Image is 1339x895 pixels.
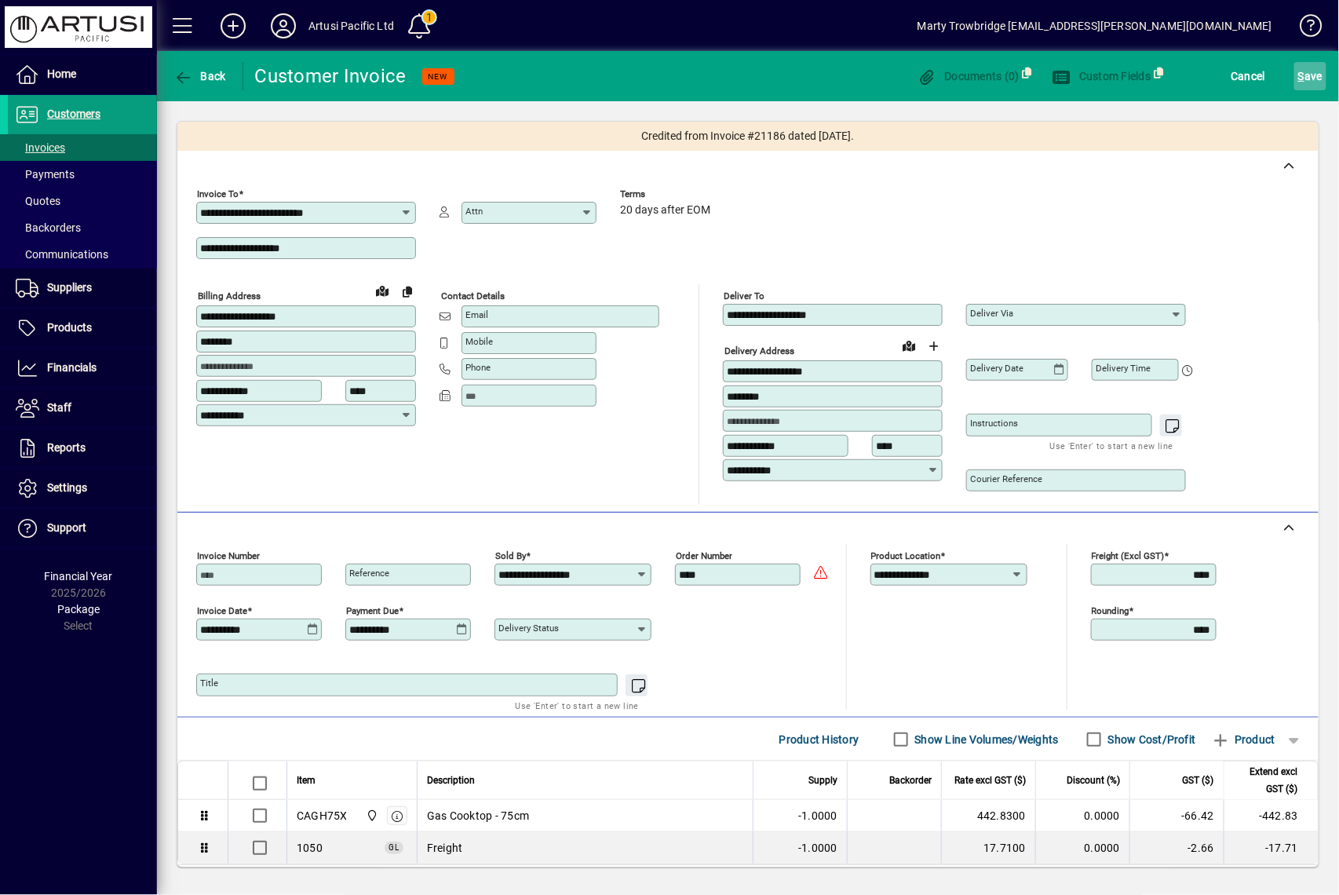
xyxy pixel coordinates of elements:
a: Backorders [8,214,157,241]
div: Artusi Pacific Ltd [308,13,394,38]
span: Description [427,772,475,789]
span: Cancel [1231,64,1266,89]
a: Payments [8,161,157,188]
mat-label: Invoice number [197,550,260,561]
span: GST ($) [1183,772,1214,789]
span: Product History [779,727,859,752]
button: Product [1204,725,1283,754]
span: Supply [808,772,837,789]
button: Add [208,12,258,40]
a: Support [8,509,157,548]
mat-label: Sold by [495,550,526,561]
app-page-header-button: Back [157,62,243,90]
span: GL [389,843,400,852]
span: Backorder [889,772,932,789]
span: Back [173,70,226,82]
button: Back [170,62,230,90]
span: Item [297,772,316,789]
span: Settings [47,481,87,494]
mat-label: Courier Reference [970,473,1042,484]
span: Communications [16,248,108,261]
mat-label: Deliver via [970,308,1013,319]
span: Invoices [16,141,65,154]
span: Documents (0) [918,70,1020,82]
span: Financials [47,361,97,374]
mat-label: Deliver To [724,290,764,301]
div: 442.8300 [951,808,1026,824]
span: 20 days after EOM [620,204,710,217]
a: Staff [8,389,157,428]
a: Communications [8,241,157,268]
a: Suppliers [8,268,157,308]
button: Copy to Delivery address [395,279,420,304]
mat-label: Payment due [346,605,399,616]
a: Knowledge Base [1288,3,1319,54]
span: Rate excl GST ($) [954,772,1026,789]
a: Invoices [8,134,157,161]
span: Main Warehouse [362,807,380,824]
mat-label: Delivery status [498,623,559,634]
span: Payments [16,168,75,181]
button: Custom Fields [1049,62,1155,90]
button: Documents (0) [914,62,1023,90]
td: -442.83 [1224,800,1318,832]
span: Package [57,603,100,616]
a: Quotes [8,188,157,214]
mat-label: Invoice date [197,605,247,616]
mat-label: Order number [676,550,732,561]
mat-label: Freight (excl GST) [1092,550,1165,561]
a: Financials [8,349,157,388]
span: Reports [47,441,86,454]
span: Discount (%) [1067,772,1120,789]
button: Cancel [1228,62,1270,90]
span: ave [1298,64,1323,89]
mat-label: Rounding [1092,605,1129,616]
span: Financial Year [45,570,113,583]
div: 17.7100 [951,840,1026,856]
a: View on map [370,278,395,303]
a: Settings [8,469,157,508]
mat-label: Mobile [465,336,493,347]
mat-label: Invoice To [197,188,239,199]
a: Reports [8,429,157,468]
span: Backorders [16,221,81,234]
span: Extend excl GST ($) [1234,763,1298,798]
span: -1.0000 [798,840,837,856]
span: S [1298,70,1304,82]
td: -17.71 [1224,832,1318,864]
button: Save [1294,62,1326,90]
mat-label: Instructions [970,418,1018,429]
a: Home [8,55,157,94]
span: Terms [620,189,714,199]
mat-label: Product location [871,550,941,561]
button: Product History [773,725,866,754]
span: Product [1212,727,1275,752]
mat-label: Delivery time [1096,363,1151,374]
span: Suppliers [47,281,92,294]
mat-label: Email [465,309,488,320]
mat-label: Attn [465,206,483,217]
span: Freight Outwards [297,840,323,856]
mat-hint: Use 'Enter' to start a new line [1050,437,1173,455]
span: Staff [47,401,71,414]
a: View on map [896,333,921,358]
td: 0.0000 [1035,832,1129,864]
td: -66.42 [1129,800,1224,832]
button: Profile [258,12,308,40]
label: Show Cost/Profit [1105,732,1196,747]
span: Gas Cooktop - 75cm [427,808,530,824]
div: Marty Trowbridge [EMAIL_ADDRESS][PERSON_NAME][DOMAIN_NAME] [918,13,1272,38]
span: Home [47,68,76,80]
span: Quotes [16,195,60,207]
span: Credited from Invoice #21186 dated [DATE]. [642,128,855,144]
mat-label: Phone [465,362,491,373]
mat-label: Reference [349,568,389,579]
mat-label: Title [200,678,218,689]
div: Customer Invoice [255,64,407,89]
mat-hint: Use 'Enter' to start a new line [516,696,639,714]
span: -1.0000 [798,808,837,824]
a: Products [8,309,157,348]
span: Support [47,521,86,534]
mat-label: Delivery date [970,363,1023,374]
span: Freight [427,840,463,856]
